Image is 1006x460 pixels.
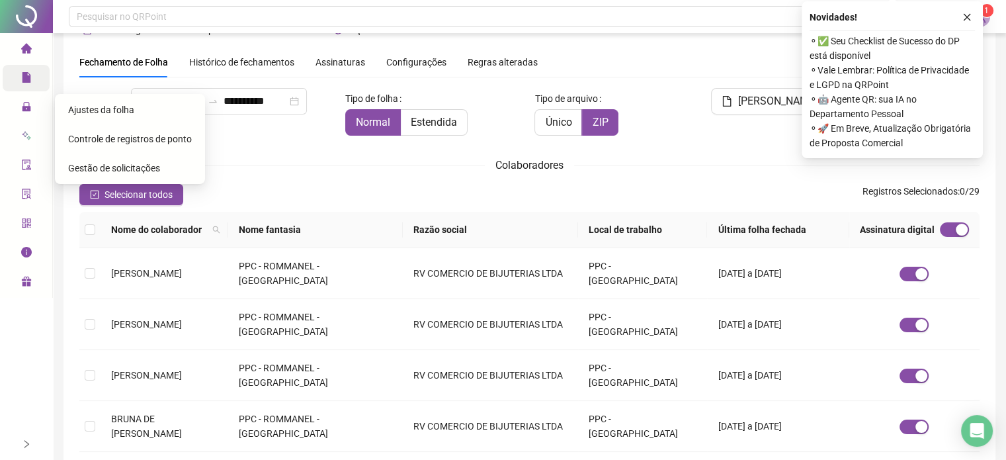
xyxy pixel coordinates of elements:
span: home [21,37,32,64]
span: close [962,13,972,22]
span: to [208,96,218,107]
span: BRUNA DE [PERSON_NAME] [111,414,182,439]
span: info-circle [21,241,32,267]
span: Colaboradores [495,159,564,171]
span: gift [21,270,32,297]
td: PPC - ROMMANEL - [GEOGRAPHIC_DATA] [228,401,403,452]
span: ⚬ Vale Lembrar: Política de Privacidade e LGPD na QRPoint [810,63,975,92]
span: Tipo de folha [345,91,398,106]
td: RV COMERCIO DE BIJUTERIAS LTDA [403,299,578,350]
th: Local de trabalho [578,212,708,248]
span: Controle de registros de ponto [68,134,192,144]
span: Registros Selecionados [862,186,958,197]
span: [PERSON_NAME] [111,370,182,381]
span: search [210,220,223,240]
button: [PERSON_NAME] [711,88,827,115]
span: Estendida [411,116,457,128]
span: Normal [356,116,390,128]
span: ⚬ 🚀 Em Breve, Atualização Obrigatória de Proposta Comercial [810,121,975,150]
td: [DATE] a [DATE] [707,401,849,452]
span: right [22,439,31,449]
span: : 0 / 29 [862,184,980,205]
th: Nome fantasia [228,212,403,248]
td: [DATE] a [DATE] [707,299,849,350]
td: RV COMERCIO DE BIJUTERIAS LTDA [403,401,578,452]
td: [DATE] a [DATE] [707,350,849,401]
span: Nome do colaborador [111,222,207,237]
span: swap-right [208,96,218,107]
span: audit [21,154,32,180]
span: Histórico de fechamentos [189,57,294,68]
span: lock [21,95,32,122]
td: RV COMERCIO DE BIJUTERIAS LTDA [403,248,578,299]
span: [PERSON_NAME] [111,268,182,279]
span: Regras alteradas [468,58,538,67]
td: PPC - ROMMANEL - [GEOGRAPHIC_DATA] [228,299,403,350]
span: Novidades ! [810,10,857,24]
button: Selecionar todos [79,184,183,205]
span: Ajustes da folha [68,105,134,115]
span: Período [79,93,111,104]
span: file [722,96,732,107]
span: Configurações [386,58,446,67]
sup: Atualize o seu contato no menu Meus Dados [980,4,993,17]
td: PPC - [GEOGRAPHIC_DATA] [578,248,708,299]
span: ⚬ 🤖 Agente QR: sua IA no Departamento Pessoal [810,92,975,121]
th: Última folha fechada [707,212,849,248]
td: PPC - ROMMANEL - [GEOGRAPHIC_DATA] [228,248,403,299]
span: Tipo de arquivo [534,91,597,106]
td: RV COMERCIO DE BIJUTERIAS LTDA [403,350,578,401]
span: Gestão de solicitações [68,163,160,173]
th: Razão social [403,212,578,248]
div: Open Intercom Messenger [961,415,993,447]
span: [PERSON_NAME] [737,93,817,109]
span: solution [21,183,32,209]
span: [PERSON_NAME] [111,319,182,330]
td: PPC - [GEOGRAPHIC_DATA] [578,401,708,452]
span: ZIP [592,116,608,128]
span: ⚬ ✅ Seu Checklist de Sucesso do DP está disponível [810,34,975,63]
span: Fechamento de Folha [79,57,168,68]
span: qrcode [21,212,32,238]
span: Assinaturas [315,58,365,67]
td: PPC - [GEOGRAPHIC_DATA] [578,350,708,401]
span: search [212,226,220,234]
td: PPC - [GEOGRAPHIC_DATA] [578,299,708,350]
span: Assinatura digital [860,222,935,237]
span: file [21,66,32,93]
span: Único [545,116,571,128]
span: check-square [90,190,99,199]
td: [DATE] a [DATE] [707,248,849,299]
td: PPC - ROMMANEL - [GEOGRAPHIC_DATA] [228,350,403,401]
span: Selecionar todos [105,187,173,202]
span: 1 [984,6,989,15]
